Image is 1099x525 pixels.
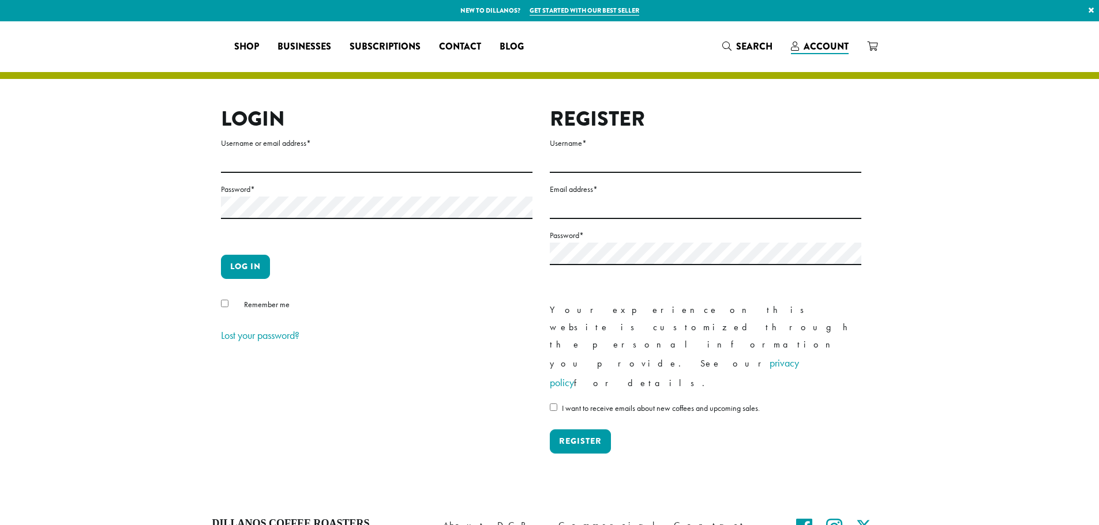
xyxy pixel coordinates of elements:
[550,107,861,131] h2: Register
[550,182,861,197] label: Email address
[439,40,481,54] span: Contact
[550,356,799,389] a: privacy policy
[550,429,611,454] button: Register
[225,37,268,56] a: Shop
[550,301,861,392] p: Your experience on this website is customized through the personal information you provide. See o...
[244,299,290,309] span: Remember me
[530,6,639,16] a: Get started with our best seller
[350,40,421,54] span: Subscriptions
[221,107,532,131] h2: Login
[221,255,270,279] button: Log in
[277,40,331,54] span: Businesses
[234,40,259,54] span: Shop
[500,40,524,54] span: Blog
[221,328,299,342] a: Lost your password?
[550,403,557,411] input: I want to receive emails about new coffees and upcoming sales.
[550,136,861,150] label: Username
[713,37,782,56] a: Search
[736,40,772,53] span: Search
[221,182,532,197] label: Password
[804,40,849,53] span: Account
[221,136,532,150] label: Username or email address
[550,228,861,243] label: Password
[562,403,760,413] span: I want to receive emails about new coffees and upcoming sales.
